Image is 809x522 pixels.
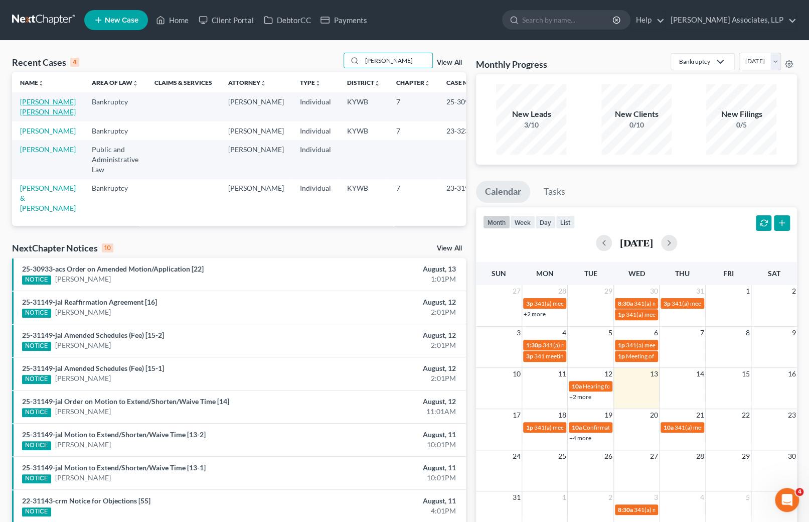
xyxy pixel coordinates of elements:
span: New Case [105,17,138,24]
td: [PERSON_NAME] [220,179,292,218]
span: 26 [603,450,613,462]
input: Search by name... [362,53,432,68]
a: +2 more [524,310,546,318]
span: 341(a) meeting for [PERSON_NAME] [534,424,631,431]
div: 1:01PM [318,274,456,284]
span: 1 [561,491,567,503]
span: 5 [607,327,613,339]
span: 2 [791,285,797,297]
i: unfold_more [374,80,380,86]
span: Confirmation hearing for [PERSON_NAME] [583,424,697,431]
a: 25-30933-acs Order on Amended Motion/Application [22] [22,265,204,273]
span: 1p [618,341,625,349]
a: [PERSON_NAME] & [PERSON_NAME] [20,184,76,212]
span: 1p [618,311,625,318]
span: 10a [664,424,674,431]
td: Bankruptcy [84,92,146,121]
span: 341 meeting for [PERSON_NAME] & [PERSON_NAME] [534,352,677,360]
button: day [535,215,556,229]
td: [PERSON_NAME] [220,140,292,179]
span: Meeting of Creditors for [PERSON_NAME] [626,352,737,360]
a: [PERSON_NAME] [55,274,111,284]
span: 341(a) meeting for [PERSON_NAME] & [PERSON_NAME] [634,300,784,307]
div: August, 12 [318,330,456,340]
span: 11 [557,368,567,380]
span: 24 [512,450,522,462]
td: Public and Administrative Law [84,140,146,179]
i: unfold_more [132,80,138,86]
span: 22 [741,409,751,421]
div: 2:01PM [318,373,456,383]
span: 10 [512,368,522,380]
span: 28 [557,285,567,297]
td: KYWB [339,121,388,140]
span: Mon [536,269,553,278]
div: August, 13 [318,264,456,274]
span: 10a [572,382,582,390]
span: 16 [787,368,797,380]
a: 22-31143-crm Notice for Objections [55] [22,496,150,505]
div: 0/10 [601,120,672,130]
div: 3/10 [496,120,566,130]
span: 1 [745,285,751,297]
span: 1:30p [526,341,542,349]
i: unfold_more [38,80,44,86]
div: 2:01PM [318,340,456,350]
span: 27 [649,450,659,462]
a: +4 more [569,434,591,442]
div: NOTICE [22,276,51,285]
a: Nameunfold_more [20,79,44,86]
a: Tasks [535,181,574,203]
a: Typeunfold_more [300,79,321,86]
span: 4 [795,488,803,496]
a: Case Nounfold_more [446,79,478,86]
span: 341(a) meeting for [PERSON_NAME] [543,341,639,349]
span: 9 [791,327,797,339]
a: [PERSON_NAME] [55,440,111,450]
span: 3p [526,352,533,360]
span: 341(a) meeting for [PERSON_NAME] [626,341,723,349]
a: 25-31149-jal Amended Schedules (Fee) [15-2] [22,331,164,339]
div: 4 [70,58,79,67]
span: 341(a) meeting for [PERSON_NAME] [634,506,731,513]
td: 23-31969 [438,179,487,218]
i: unfold_more [315,80,321,86]
a: Client Portal [194,11,259,29]
div: NextChapter Notices [12,242,113,254]
span: Wed [628,269,644,278]
a: [PERSON_NAME] [55,307,111,317]
td: 7 [388,121,438,140]
span: 14 [695,368,705,380]
span: Sat [768,269,780,278]
span: 3 [516,327,522,339]
a: 25-31149-jal Amended Schedules (Fee) [15-1] [22,364,164,372]
td: [PERSON_NAME] [220,92,292,121]
span: 8:30a [618,300,633,307]
a: Attorneyunfold_more [228,79,266,86]
a: [PERSON_NAME] [55,340,111,350]
span: 29 [603,285,613,297]
div: 0/5 [706,120,776,130]
span: 1p [618,352,625,360]
span: 3 [653,491,659,503]
div: August, 11 [318,496,456,506]
td: KYWB [339,92,388,121]
span: 7 [699,327,705,339]
span: 12 [603,368,613,380]
div: New Filings [706,108,776,120]
td: Individual [292,121,339,140]
div: NOTICE [22,342,51,351]
a: [PERSON_NAME] [55,407,111,417]
span: 341(a) meeting for [PERSON_NAME] [534,300,631,307]
span: Thu [675,269,690,278]
span: Sun [492,269,506,278]
span: 341(a) meeting for [PERSON_NAME] [675,424,771,431]
td: Individual [292,140,339,179]
span: 31 [512,491,522,503]
a: 25-31149-jal Order on Motion to Extend/Shorten/Waive Time [14] [22,397,229,406]
div: New Clients [601,108,672,120]
span: 31 [695,285,705,297]
span: 19 [603,409,613,421]
a: 25-31149-jal Motion to Extend/Shorten/Waive Time [13-1] [22,463,206,472]
a: Area of Lawunfold_more [92,79,138,86]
